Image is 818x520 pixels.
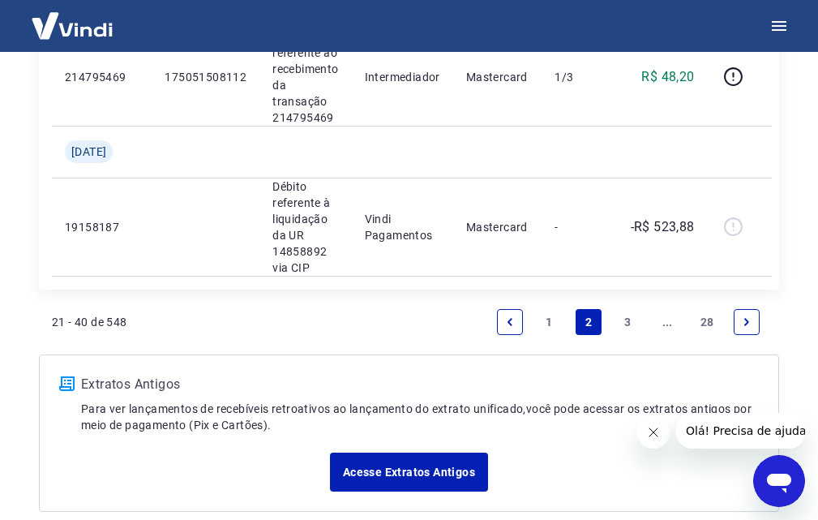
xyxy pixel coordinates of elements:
a: Page 3 [615,309,641,335]
span: [DATE] [71,144,106,160]
img: ícone [59,376,75,391]
a: Previous page [497,309,523,335]
p: 175051508112 [165,69,246,85]
p: 19158187 [65,219,139,235]
a: Page 2 is your current page [576,309,602,335]
p: Intermediador [365,69,440,85]
p: - [555,219,602,235]
p: Débito referente à liquidação da UR 14858892 via CIP [272,178,338,276]
a: Acesse Extratos Antigos [330,453,488,492]
a: Jump forward [654,309,680,335]
span: Olá! Precisa de ajuda? [10,11,136,24]
p: 214795469 [65,69,139,85]
ul: Pagination [490,303,766,342]
iframe: Fechar mensagem [637,416,670,449]
p: 1/3 [555,69,602,85]
p: Mastercard [466,219,529,235]
p: Crédito referente ao recebimento da transação 214795469 [272,28,338,126]
iframe: Botão para abrir a janela de mensagens [753,455,805,507]
p: Vindi Pagamentos [365,211,440,243]
a: Page 1 [537,309,563,335]
p: Extratos Antigos [81,375,759,394]
a: Page 28 [694,309,721,335]
iframe: Mensagem da empresa [676,413,805,449]
img: Vindi [19,1,125,50]
p: 21 - 40 de 548 [52,314,127,330]
p: -R$ 523,88 [631,217,695,237]
a: Next page [734,309,760,335]
p: R$ 48,20 [641,67,694,87]
p: Para ver lançamentos de recebíveis retroativos ao lançamento do extrato unificado, você pode aces... [81,401,759,433]
p: Mastercard [466,69,529,85]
